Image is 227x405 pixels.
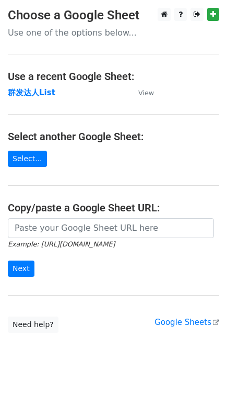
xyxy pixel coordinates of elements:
input: Paste your Google Sheet URL here [8,218,214,238]
a: Google Sheets [154,318,219,327]
a: Select... [8,151,47,167]
p: Use one of the options below... [8,27,219,38]
a: 群发达人List [8,88,55,97]
a: Need help? [8,317,58,333]
input: Next [8,261,34,277]
h3: Choose a Google Sheet [8,8,219,23]
small: Example: [URL][DOMAIN_NAME] [8,240,115,248]
h4: Select another Google Sheet: [8,130,219,143]
a: View [128,88,154,97]
h4: Use a recent Google Sheet: [8,70,219,83]
small: View [138,89,154,97]
h4: Copy/paste a Google Sheet URL: [8,201,219,214]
